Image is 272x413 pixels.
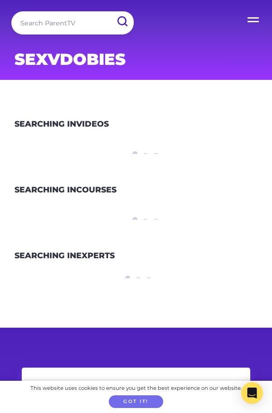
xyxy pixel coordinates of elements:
h1: Sexvdobies [15,52,257,67]
span: Searching in [15,119,76,128]
div: Open Intercom Messenger [241,382,263,404]
button: Got it! [109,395,163,408]
span: Searching in [15,185,76,194]
input: Submit [110,11,134,32]
span: Searching in [15,251,76,260]
input: Search ParentTV [11,11,134,34]
h3: Courses [15,185,117,194]
h3: Videos [15,119,109,128]
h3: Experts [15,251,115,260]
div: This website uses cookies to ensure you get the best experience on our website. [30,383,242,393]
